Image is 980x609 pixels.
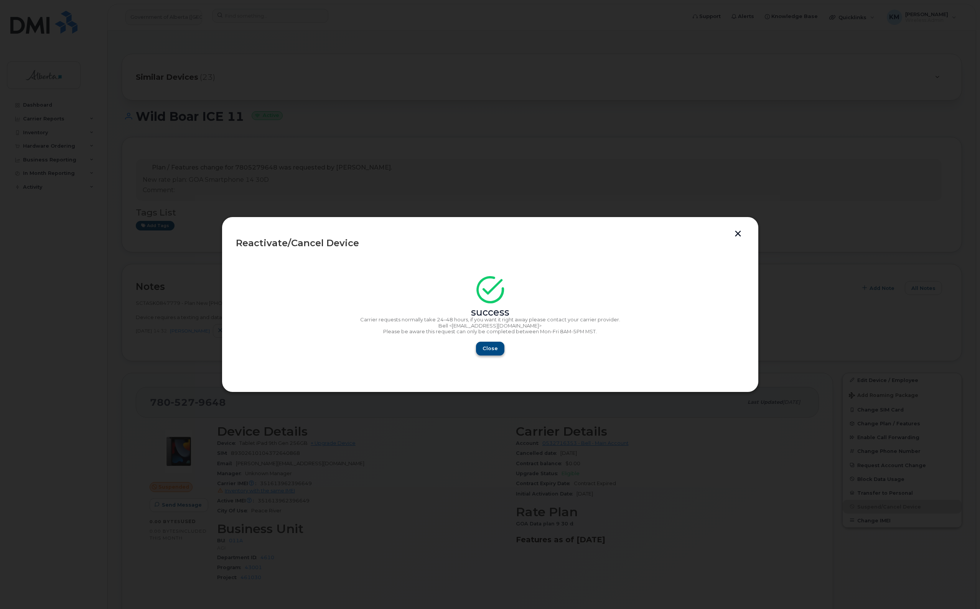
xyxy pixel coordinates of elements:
[483,345,498,352] span: Close
[236,309,744,316] div: success
[236,323,744,329] p: Bell <[EMAIL_ADDRESS][DOMAIN_NAME]>
[236,239,744,248] div: Reactivate/Cancel Device
[476,342,504,356] button: Close
[236,329,744,335] p: Please be aware this request can only be completed between Mon-Fri 8AM-5PM MST.
[236,317,744,323] p: Carrier requests normally take 24–48 hours, if you want it right away please contact your carrier...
